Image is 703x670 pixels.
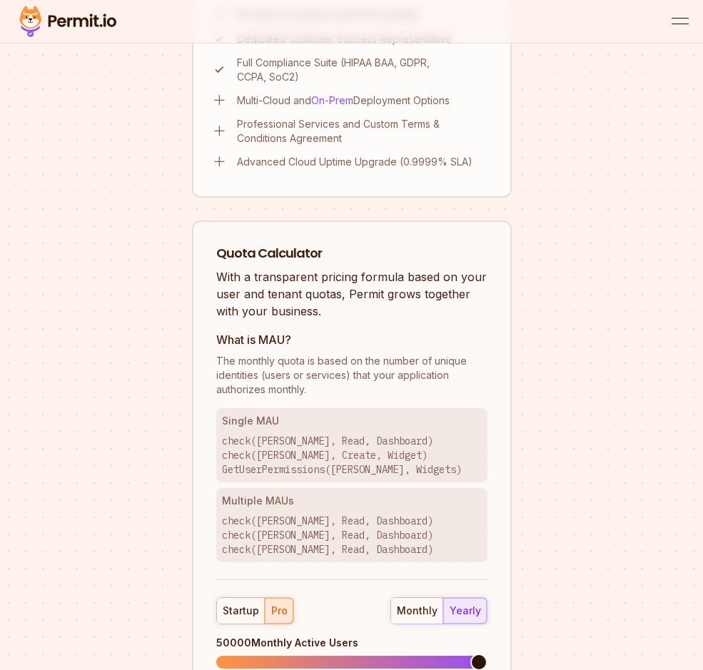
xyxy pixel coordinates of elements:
p: Multi-Cloud and Deployment Options [237,93,450,108]
p: or services) that your application authorizes monthly. [216,354,487,397]
div: 50000 Monthly Active Users [216,636,487,650]
div: monthly [397,604,438,618]
p: Advanced Cloud Uptime Upgrade (0.9999% SLA) [237,155,472,169]
p: With a transparent pricing formula based on your user and tenant quotas, Permit grows together wi... [216,268,487,320]
p: check([PERSON_NAME], Read, Dashboard) check([PERSON_NAME], Create, Widget) GetUserPermissions([PE... [222,434,482,477]
h3: Single MAU [222,414,482,428]
button: open menu [672,13,689,30]
span: The monthly quota is based on the number of unique identities (users [216,355,467,381]
h3: Multiple MAUs [222,494,482,508]
img: Permit logo [14,3,121,40]
a: On-Prem [311,94,353,106]
p: Full Compliance Suite (HIPAA BAA, GDPR, CCPA, SoC2) [237,56,493,84]
h2: Quota Calculator [216,245,487,263]
p: Professional Services and Custom Terms & Conditions Agreement [237,117,493,146]
div: startup [223,604,259,618]
h3: What is MAU? [216,331,487,348]
p: check([PERSON_NAME], Read, Dashboard) check([PERSON_NAME], Read, Dashboard) check([PERSON_NAME], ... [222,514,482,557]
